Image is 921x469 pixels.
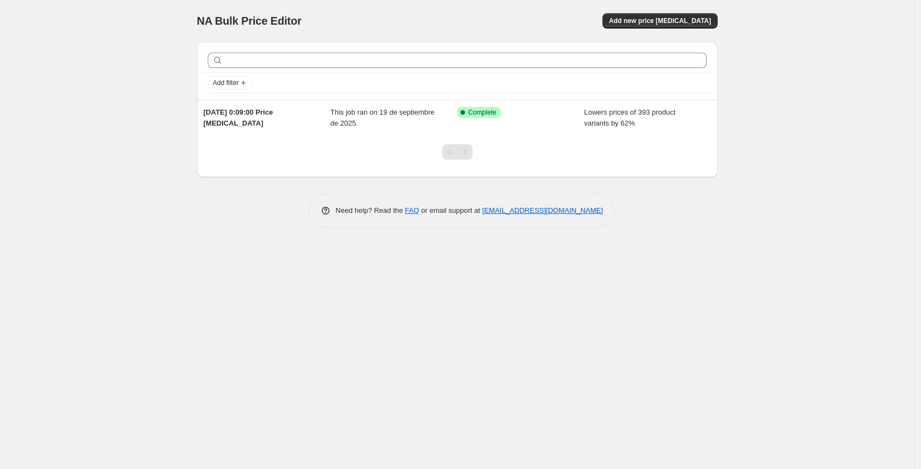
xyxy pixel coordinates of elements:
[442,144,473,160] nav: Pagination
[482,206,603,214] a: [EMAIL_ADDRESS][DOMAIN_NAME]
[609,16,711,25] span: Add new price [MEDICAL_DATA]
[468,108,496,117] span: Complete
[203,108,273,127] span: [DATE] 0:09:00 Price [MEDICAL_DATA]
[331,108,435,127] span: This job ran on 19 de septiembre de 2025.
[213,78,238,87] span: Add filter
[419,206,482,214] span: or email support at
[584,108,676,127] span: Lowers prices of 393 product variants by 62%
[197,15,302,27] span: NA Bulk Price Editor
[602,13,718,29] button: Add new price [MEDICAL_DATA]
[208,76,252,89] button: Add filter
[405,206,419,214] a: FAQ
[336,206,405,214] span: Need help? Read the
